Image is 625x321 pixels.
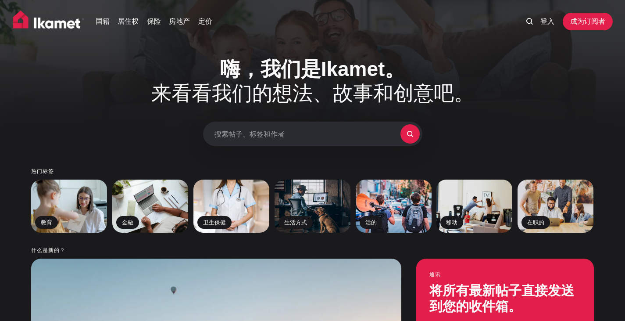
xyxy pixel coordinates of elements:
[540,16,554,27] a: 登入
[540,18,554,25] font: 登入
[31,180,107,233] a: 教育
[527,219,544,226] font: 在职的
[169,16,190,27] a: 房地产
[284,219,307,226] font: 生活方式
[198,18,212,25] font: 定价
[429,271,441,278] font: 通讯
[118,18,139,25] font: 居住权
[198,16,212,27] a: 定价
[429,283,574,314] font: 将所有最新帖子直接发送到您的收件箱。
[193,180,269,233] a: 卫生保健
[147,16,161,27] a: 保险
[31,247,65,253] font: 什么是新的？
[436,180,512,233] a: 移动
[41,219,52,226] font: 教育
[13,11,85,32] img: 伊卡梅特之家
[203,219,226,226] font: 卫生保健
[96,16,110,27] a: 国籍
[563,13,613,30] a: 成为订阅者
[356,180,432,233] a: 活的
[96,18,110,25] font: 国籍
[570,18,605,25] font: 成为订阅者
[122,219,133,226] font: 金融
[151,82,474,105] font: 来看看我们的想法、故事和创意吧。
[446,219,457,226] font: 移动
[118,16,139,27] a: 居住权
[518,180,593,233] a: 在职的
[31,168,54,174] font: 热门标签
[214,130,285,138] font: 搜索帖子、标签和作者
[147,18,161,25] font: 保险
[365,219,377,226] font: 活的
[112,180,188,233] a: 金融
[220,58,405,80] font: 嗨，我们是Ikamet。
[169,18,190,25] font: 房地产
[275,180,350,233] a: 生活方式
